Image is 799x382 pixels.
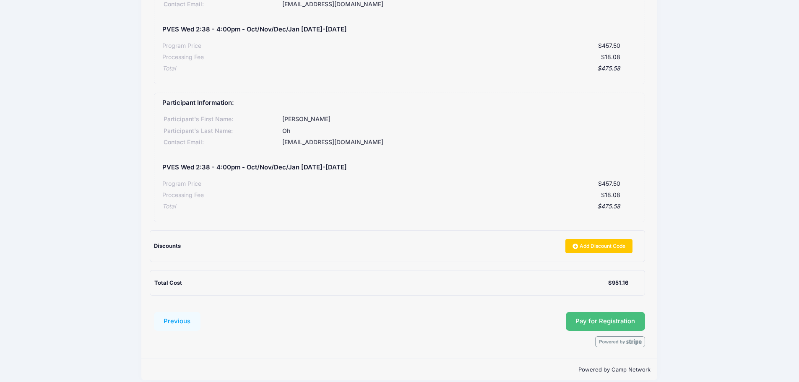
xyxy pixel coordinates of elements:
[598,180,620,187] span: $457.50
[162,164,347,172] h5: PVES Wed 2:38 - 4:00pm - Oct/Nov/Dec/Jan [DATE]-[DATE]
[162,42,201,50] div: Program Price
[566,312,645,331] button: Pay for Registration
[154,242,181,249] span: Discounts
[204,53,620,62] div: $18.08
[565,239,632,253] a: Add Discount Code
[154,312,201,331] button: Previous
[281,138,637,147] div: [EMAIL_ADDRESS][DOMAIN_NAME]
[162,64,176,73] div: Total
[162,138,281,147] div: Contact Email:
[608,279,628,287] div: $951.16
[204,191,620,200] div: $18.08
[176,202,620,211] div: $475.58
[281,127,637,135] div: Oh
[176,64,620,73] div: $475.58
[281,115,637,124] div: [PERSON_NAME]
[162,99,636,107] h5: Participant Information:
[162,26,347,34] h5: PVES Wed 2:38 - 4:00pm - Oct/Nov/Dec/Jan [DATE]-[DATE]
[162,179,201,188] div: Program Price
[162,53,204,62] div: Processing Fee
[162,191,204,200] div: Processing Fee
[148,366,651,374] p: Powered by Camp Network
[598,42,620,49] span: $457.50
[162,115,281,124] div: Participant's First Name:
[162,127,281,135] div: Participant's Last Name:
[162,202,176,211] div: Total
[154,279,608,287] div: Total Cost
